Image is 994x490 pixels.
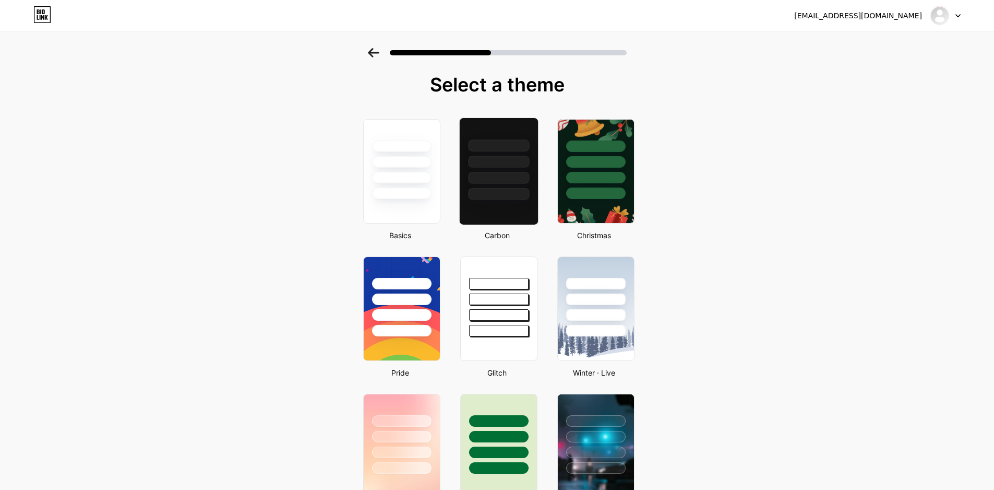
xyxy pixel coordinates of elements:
div: Pride [360,367,440,378]
img: jos55login [930,6,950,26]
div: Winter · Live [554,367,634,378]
div: Select a theme [359,74,636,95]
div: Basics [360,230,440,241]
div: [EMAIL_ADDRESS][DOMAIN_NAME] [794,10,922,21]
div: Carbon [457,230,537,241]
div: Christmas [554,230,634,241]
div: Glitch [457,367,537,378]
